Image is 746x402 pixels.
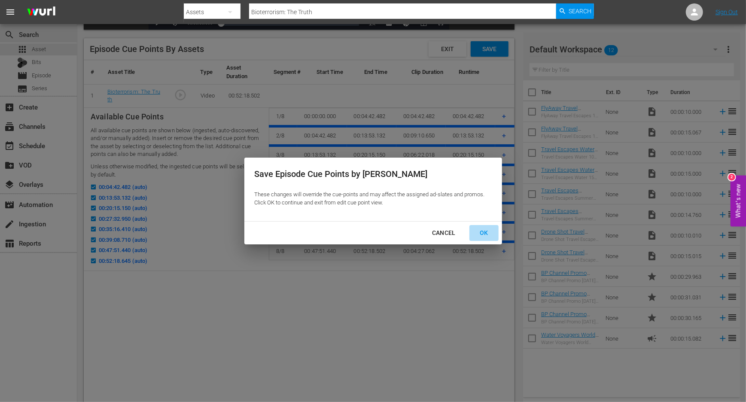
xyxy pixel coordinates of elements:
div: Cancel [425,228,463,238]
button: Cancel [422,225,466,241]
a: Sign Out [716,9,738,15]
span: Search [569,3,592,19]
img: ans4CAIJ8jUAAAAAAAAAAAAAAAAAAAAAAAAgQb4GAAAAAAAAAAAAAAAAAAAAAAAAJMjXAAAAAAAAAAAAAAAAAAAAAAAAgAT5G... [21,2,62,22]
button: Open Feedback Widget [731,176,746,227]
div: 2 [728,174,735,181]
span: menu [5,7,15,17]
div: Save Episode Cue Points by [PERSON_NAME] [255,168,487,180]
p: These changes will override the cue-points and may affect the assigned ad-slates and promos. Clic... [255,191,487,207]
button: OK [469,225,499,241]
div: OK [473,228,495,238]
